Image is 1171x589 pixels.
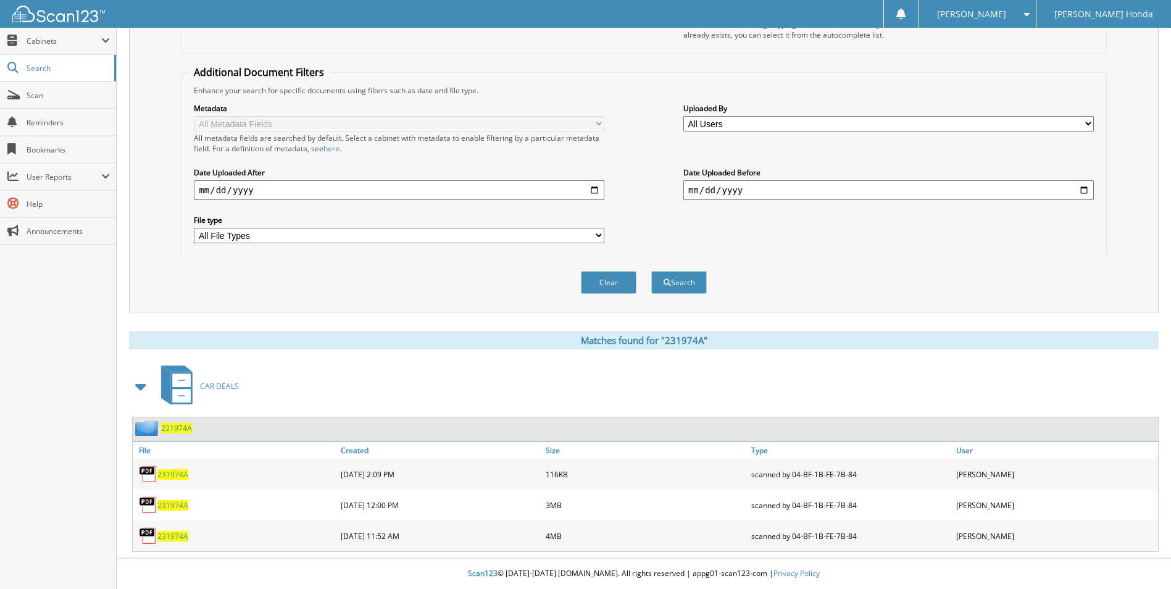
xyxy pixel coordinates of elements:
[953,493,1158,517] div: [PERSON_NAME]
[157,469,188,480] a: 231974A
[683,19,1094,40] div: Select a cabinet and begin typing the name of the folder you want to search in. If the name match...
[543,462,748,487] div: 116KB
[543,493,748,517] div: 3MB
[154,362,239,411] a: CAR DEALS
[748,493,953,517] div: scanned by 04-BF-1B-FE-7B-84
[194,215,604,225] label: File type
[157,500,188,511] a: 231974A
[937,10,1006,18] span: [PERSON_NAME]
[188,85,1099,96] div: Enhance your search for specific documents using filters such as date and file type.
[27,90,110,101] span: Scan
[129,331,1159,349] div: Matches found for "231974A"
[27,144,110,155] span: Bookmarks
[139,527,157,545] img: PDF.png
[117,559,1171,589] div: © [DATE]-[DATE] [DOMAIN_NAME]. All rights reserved | appg01-scan123-com |
[139,496,157,514] img: PDF.png
[27,172,101,182] span: User Reports
[773,568,820,579] a: Privacy Policy
[338,493,543,517] div: [DATE] 12:00 PM
[953,442,1158,459] a: User
[651,271,707,294] button: Search
[194,167,604,178] label: Date Uploaded After
[748,462,953,487] div: scanned by 04-BF-1B-FE-7B-84
[543,442,748,459] a: Size
[27,36,101,46] span: Cabinets
[200,381,239,391] span: CAR DEALS
[683,103,1094,114] label: Uploaded By
[27,199,110,209] span: Help
[194,103,604,114] label: Metadata
[188,65,330,79] legend: Additional Document Filters
[161,423,192,433] a: 231974A
[194,133,604,154] div: All metadata fields are searched by default. Select a cabinet with metadata to enable filtering b...
[139,465,157,483] img: PDF.png
[323,143,340,154] a: here
[194,180,604,200] input: start
[543,524,748,548] div: 4MB
[27,117,110,128] span: Reminders
[683,167,1094,178] label: Date Uploaded Before
[748,442,953,459] a: Type
[748,524,953,548] div: scanned by 04-BF-1B-FE-7B-84
[581,271,636,294] button: Clear
[338,442,543,459] a: Created
[27,63,108,73] span: Search
[12,6,105,22] img: scan123-logo-white.svg
[135,420,161,436] img: folder2.png
[338,524,543,548] div: [DATE] 11:52 AM
[468,568,498,579] span: Scan123
[1054,10,1153,18] span: [PERSON_NAME] Honda
[1109,530,1171,589] iframe: Chat Widget
[27,226,110,236] span: Announcements
[133,442,338,459] a: File
[338,462,543,487] div: [DATE] 2:09 PM
[683,180,1094,200] input: end
[157,531,188,541] a: 231974A
[953,462,1158,487] div: [PERSON_NAME]
[953,524,1158,548] div: [PERSON_NAME]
